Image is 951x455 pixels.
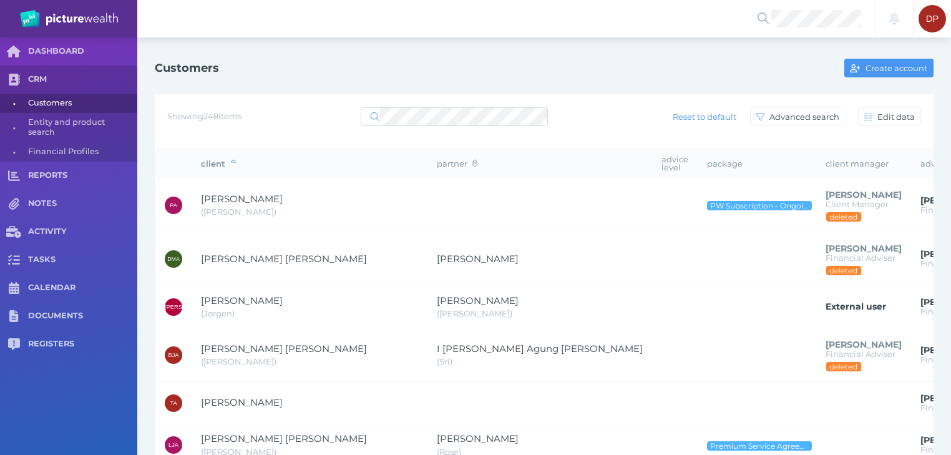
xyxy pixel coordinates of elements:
[816,149,911,179] th: client manager
[826,349,895,359] span: Financial Adviser (DELETED)
[437,308,512,318] span: Kerry
[28,283,137,293] span: CALENDAR
[28,339,137,350] span: REGISTERS
[437,343,643,355] span: I Gusti Ayu Agung Sri Wahyuni Wahyuni
[826,199,889,209] span: Client Manager (DELETED)
[168,442,178,448] span: LJA
[652,149,698,179] th: advice level
[28,170,137,181] span: REPORTS
[167,256,180,262] span: DMA
[165,250,182,268] div: Dominic Martin Alvaro
[28,113,133,142] span: Entity and product search
[919,5,946,32] div: David Parry
[926,14,939,24] span: DP
[28,255,137,265] span: TASKS
[826,253,895,263] span: Financial Adviser (DELETED)
[201,308,235,318] span: Jorgen
[201,433,367,444] span: Luke John Anderson
[844,59,934,77] button: Create account
[170,202,177,208] span: PA
[667,107,743,126] button: Reset to default
[710,441,809,451] span: Premium Service Agreement - Ongoing
[165,436,182,454] div: Luke John Anderson
[863,63,933,73] span: Create account
[826,189,902,200] span: Anthony Dermer (DELETED)
[829,212,858,222] span: deleted
[28,94,133,113] span: Customers
[437,159,477,169] span: partner
[28,74,137,85] span: CRM
[201,193,283,205] span: Paul Allport
[167,111,241,121] span: Showing 248 items
[201,356,276,366] span: Brett
[155,61,219,75] h1: Customers
[710,201,809,210] span: PW Subscription - Ongoing
[437,433,519,444] span: Rosetta Anderson
[168,352,178,358] span: BJA
[28,46,137,57] span: DASHBOARD
[201,295,283,306] span: Jorgen Andersen
[829,362,858,371] span: deleted
[28,311,137,321] span: DOCUMENTS
[201,253,367,265] span: Dominic Martin Alvaro
[165,304,213,310] span: [PERSON_NAME]
[201,343,367,355] span: Brett James Anderson
[875,112,920,122] span: Edit data
[437,356,452,366] span: Sri
[20,10,118,27] img: PW
[28,227,137,237] span: ACTIVITY
[165,197,182,214] div: Paul Allport
[826,301,886,312] span: External user
[28,198,137,209] span: NOTES
[28,142,133,162] span: Financial Profiles
[698,149,816,179] th: package
[750,107,846,126] button: Advanced search
[170,400,177,406] span: TA
[767,112,845,122] span: Advanced search
[165,394,182,412] div: Timothy Anderson
[201,159,236,169] span: client
[826,339,902,350] span: Frank Trim (DELETED)
[437,295,519,306] span: Kerry Lynette Read
[668,112,742,122] span: Reset to default
[858,107,921,126] button: Edit data
[165,346,182,364] div: Brett James Anderson
[201,396,283,408] span: Timothy Anderson
[201,207,276,217] span: Paul
[826,243,902,254] span: Catherine Maitland (DELETED)
[165,298,182,316] div: Jorgen Andersen
[437,253,519,265] span: Nola Joy Alvaro
[829,266,858,275] span: deleted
